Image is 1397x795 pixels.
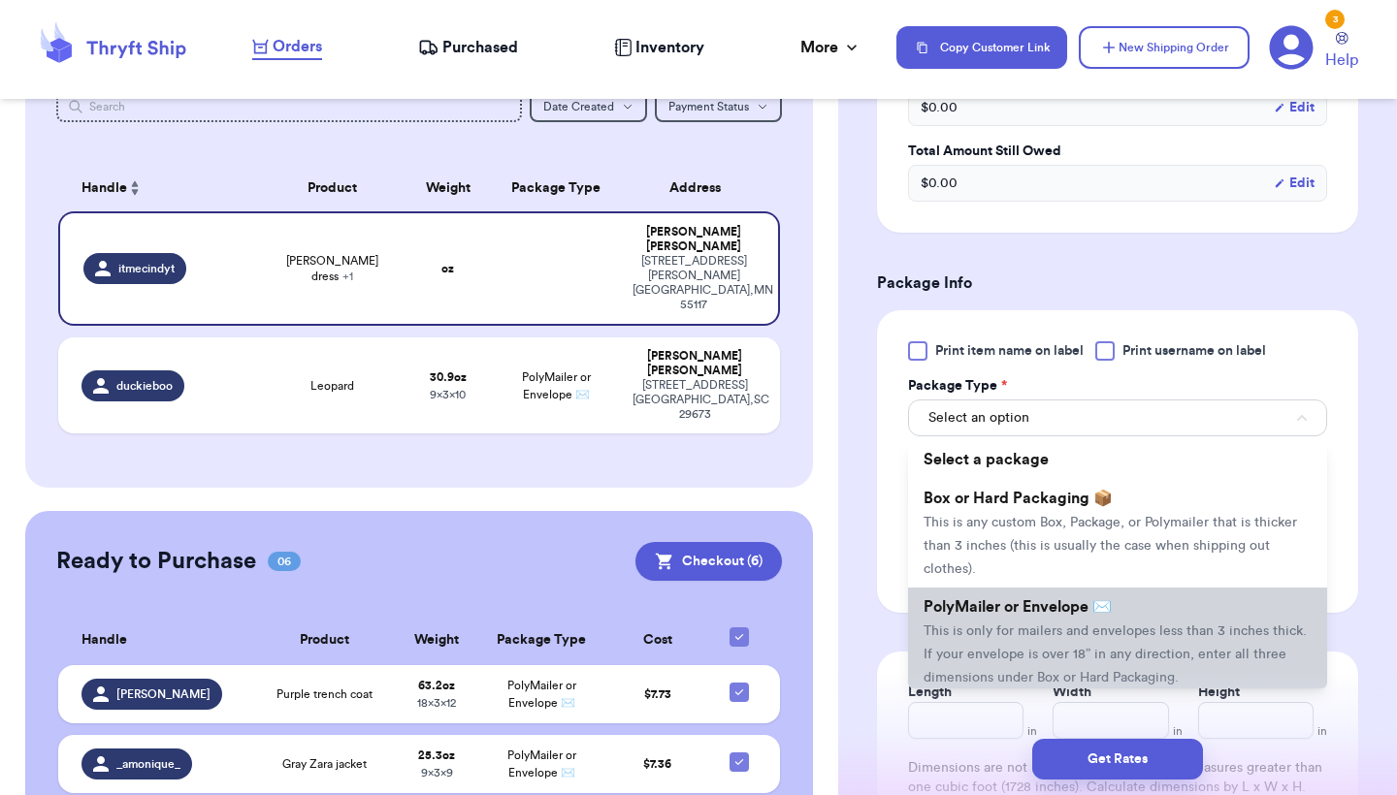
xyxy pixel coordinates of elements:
[118,261,175,276] span: itmecindyt
[633,225,755,254] div: [PERSON_NAME] [PERSON_NAME]
[928,408,1029,428] span: Select an option
[418,680,455,691] strong: 63.2 oz
[896,26,1067,69] button: Copy Customer Link
[604,616,709,665] th: Cost
[310,378,354,394] span: Leopard
[395,616,479,665] th: Weight
[924,516,1297,576] span: This is any custom Box, Package, or Polymailer that is thicker than 3 inches (this is usually the...
[1122,341,1266,361] span: Print username on label
[1325,48,1358,72] span: Help
[1274,174,1315,193] button: Edit
[273,35,322,58] span: Orders
[127,176,143,200] button: Sort ascending
[56,91,522,122] input: Search
[421,767,453,779] span: 9 x 3 x 9
[655,91,782,122] button: Payment Status
[908,142,1327,161] label: Total Amount Still Owed
[430,371,467,383] strong: 30.9 oz
[1325,10,1345,29] div: 3
[116,756,180,772] span: _amonique_
[877,271,1358,295] h3: Package Info
[924,491,1113,506] span: Box or Hard Packaging 📦
[507,749,576,779] span: PolyMailer or Envelope ✉️
[441,263,454,274] strong: oz
[633,349,757,378] div: [PERSON_NAME] [PERSON_NAME]
[418,36,518,59] a: Purchased
[908,399,1327,436] button: Select an option
[935,341,1084,361] span: Print item name on label
[530,91,647,122] button: Date Created
[405,165,491,211] th: Weight
[268,552,301,571] span: 06
[643,758,671,770] span: $ 7.36
[252,35,322,60] a: Orders
[254,616,395,665] th: Product
[116,686,211,702] span: [PERSON_NAME]
[478,616,604,665] th: Package Type
[633,254,755,312] div: [STREET_ADDRESS][PERSON_NAME] [GEOGRAPHIC_DATA] , MN 55117
[1269,25,1314,70] a: 3
[668,101,749,112] span: Payment Status
[924,624,1307,684] span: This is only for mailers and envelopes less than 3 inches thick. If your envelope is over 18” in ...
[921,174,958,193] span: $ 0.00
[908,376,1007,396] label: Package Type
[522,371,591,400] span: PolyMailer or Envelope ✉️
[1032,739,1203,779] button: Get Rates
[644,688,671,700] span: $ 7.73
[56,546,256,577] h2: Ready to Purchase
[543,101,614,112] span: Date Created
[921,98,958,117] span: $ 0.00
[430,389,466,400] span: 9 x 3 x 10
[442,36,518,59] span: Purchased
[633,378,757,422] div: [STREET_ADDRESS] [GEOGRAPHIC_DATA] , SC 29673
[908,683,952,702] label: Length
[621,165,780,211] th: Address
[342,270,353,282] span: + 1
[924,599,1112,615] span: PolyMailer or Envelope ✉️
[272,253,393,284] span: [PERSON_NAME] dress
[491,165,621,211] th: Package Type
[282,756,367,772] span: Gray Zara jacket
[418,749,455,761] strong: 25.3 oz
[260,165,405,211] th: Product
[800,36,861,59] div: More
[1325,32,1358,72] a: Help
[924,452,1049,467] span: Select a package
[1079,26,1250,69] button: New Shipping Order
[635,36,704,59] span: Inventory
[417,697,456,709] span: 18 x 3 x 12
[507,680,576,709] span: PolyMailer or Envelope ✉️
[81,178,127,199] span: Handle
[1053,683,1091,702] label: Width
[635,542,782,581] button: Checkout (6)
[276,686,373,702] span: Purple trench coat
[1274,98,1315,117] button: Edit
[116,378,173,394] span: duckieboo
[81,630,127,651] span: Handle
[614,36,704,59] a: Inventory
[1198,683,1240,702] label: Height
